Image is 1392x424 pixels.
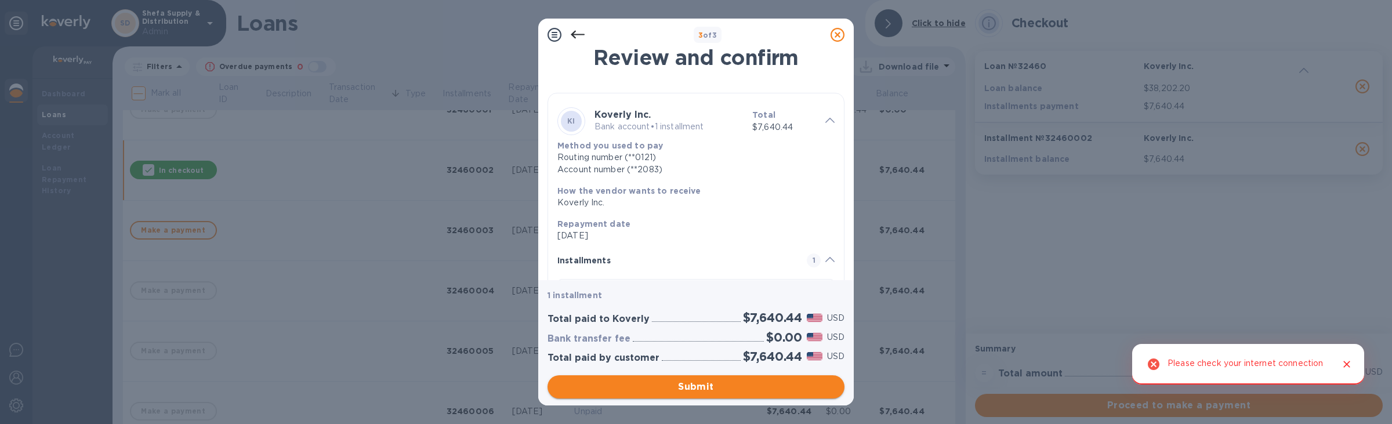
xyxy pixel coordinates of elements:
[548,334,630,345] h3: Bank transfer fee
[827,312,844,324] p: USD
[557,141,663,150] b: Method you used to pay
[557,186,701,195] b: How the vendor wants to receive
[557,197,835,209] p: Koverly Inc.
[698,31,717,39] b: of 3
[557,151,835,164] div: Routing number (**0121)
[807,314,822,322] img: USD
[827,331,844,343] p: USD
[743,310,802,325] h2: $7,640.44
[807,333,822,341] img: USD
[594,121,743,133] p: Bank account • 1 installment
[766,330,802,345] h2: $0.00
[807,253,821,267] span: 1
[827,350,844,363] p: USD
[557,230,835,242] p: [DATE]
[557,103,835,140] div: KIKoverly Inc.Bank account•1 installmentTotal$7,640.44
[557,255,611,266] p: Installments
[1339,357,1354,372] button: Close
[557,242,835,279] div: Installments1
[807,352,822,360] img: USD
[567,117,575,125] b: KI
[548,314,650,325] h3: Total paid to Koverly
[743,349,802,364] h2: $7,640.44
[548,353,659,364] h3: Total paid by customer
[752,110,775,119] b: Total
[698,31,703,39] span: 3
[548,375,844,398] button: Submit
[557,380,835,394] span: Submit
[1168,353,1324,375] div: Please check your internet connection
[548,45,844,70] h1: Review and confirm
[752,121,816,133] p: $7,640.44
[557,219,630,229] b: Repayment date
[594,109,651,120] b: Koverly Inc.
[548,289,844,301] p: 1 installment
[557,164,835,176] div: Account number (**2083)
